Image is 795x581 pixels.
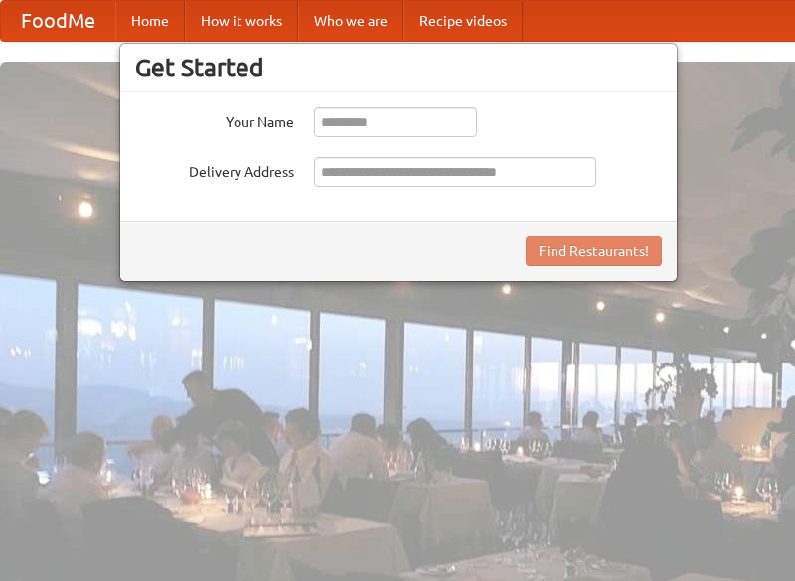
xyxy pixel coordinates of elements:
a: Home [115,1,185,41]
a: FoodMe [1,1,115,41]
label: Delivery Address [135,157,294,182]
a: Recipe videos [403,1,523,41]
h3: Get Started [135,53,662,82]
button: Find Restaurants! [526,236,662,266]
label: Your Name [135,107,294,132]
a: How it works [185,1,298,41]
a: Who we are [298,1,403,41]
